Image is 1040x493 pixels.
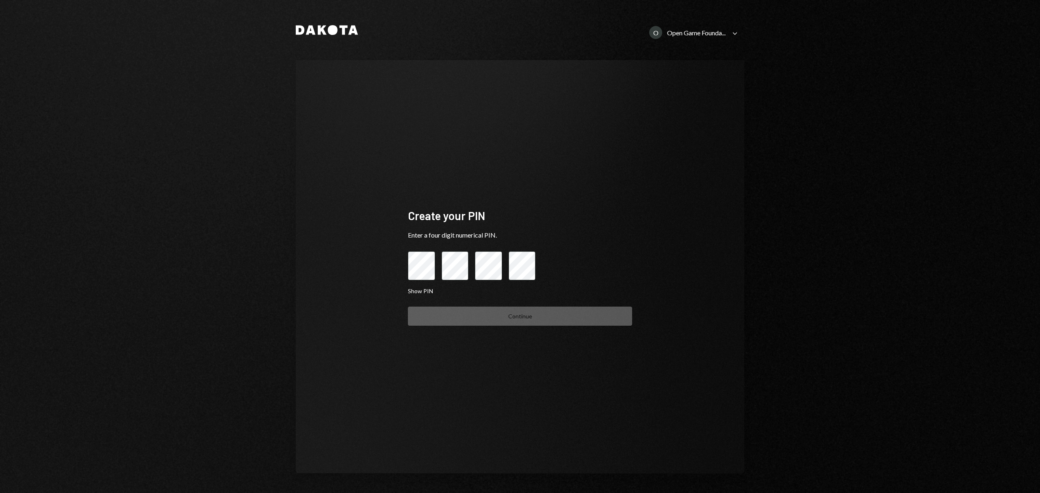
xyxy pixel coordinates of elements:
div: Open Game Founda... [667,29,726,37]
input: pin code 4 of 4 [509,251,536,280]
input: pin code 1 of 4 [408,251,435,280]
div: O [649,26,662,39]
input: pin code 3 of 4 [475,251,502,280]
button: Show PIN [408,288,433,295]
div: Create your PIN [408,208,632,224]
input: pin code 2 of 4 [442,251,469,280]
div: Enter a four digit numerical PIN. [408,230,632,240]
